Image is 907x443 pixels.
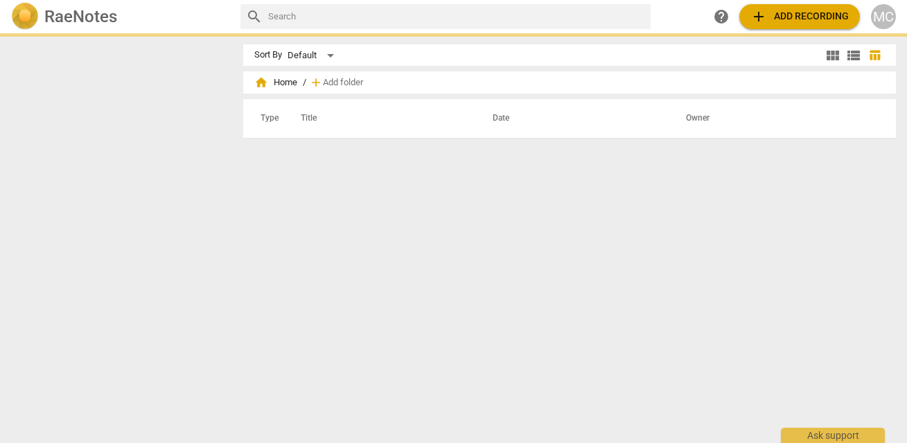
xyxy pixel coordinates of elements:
img: Logo [11,3,39,31]
th: Owner [669,99,881,138]
span: add [309,76,323,89]
button: Tile view [822,45,843,66]
span: view_list [845,47,862,64]
th: Type [249,99,284,138]
span: Home [254,76,297,89]
span: table_chart [868,49,881,62]
div: Default [288,44,339,67]
div: Ask support [781,428,885,443]
th: Title [284,99,476,138]
span: Add folder [323,78,363,88]
span: view_module [825,47,841,64]
span: help [713,8,730,25]
button: List view [843,45,864,66]
span: home [254,76,268,89]
span: / [303,78,306,88]
h2: RaeNotes [44,7,117,26]
a: LogoRaeNotes [11,3,229,31]
button: Upload [739,4,860,29]
button: Table view [864,45,885,66]
button: MC [871,4,896,29]
th: Date [476,99,669,138]
input: Search [268,6,645,28]
div: Sort By [254,50,282,60]
span: search [246,8,263,25]
span: Add recording [750,8,849,25]
a: Help [709,4,734,29]
span: add [750,8,767,25]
